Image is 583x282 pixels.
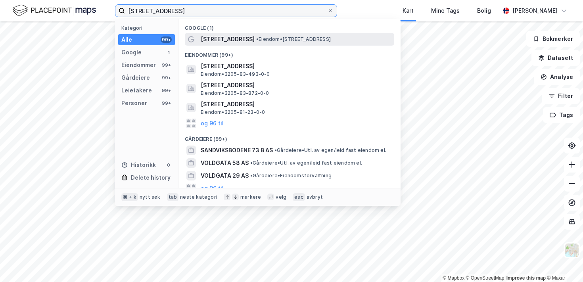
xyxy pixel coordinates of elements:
span: [STREET_ADDRESS] [201,61,391,71]
span: Gårdeiere • Eiendomsforvaltning [250,173,332,179]
div: tab [167,193,179,201]
div: velg [276,194,286,200]
button: Tags [543,107,580,123]
div: Kontrollprogram for chat [543,244,583,282]
div: 99+ [161,75,172,81]
span: VOLDGATA 29 AS [201,171,249,180]
div: Bolig [477,6,491,15]
div: Mine Tags [431,6,460,15]
button: og 96 til [201,119,224,128]
span: Eiendom • 3205-83-493-0-0 [201,71,270,77]
div: Google [121,48,142,57]
button: og 96 til [201,184,224,193]
div: 99+ [161,87,172,94]
div: neste kategori [180,194,217,200]
a: Improve this map [506,275,546,281]
div: Kart [403,6,414,15]
input: Søk på adresse, matrikkel, gårdeiere, leietakere eller personer [125,5,327,17]
div: 99+ [161,100,172,106]
span: Gårdeiere • Utl. av egen/leid fast eiendom el. [274,147,386,153]
div: avbryt [307,194,323,200]
div: Personer [121,98,147,108]
span: [STREET_ADDRESS] [201,100,391,109]
div: Eiendommer [121,60,156,70]
span: SANDVIKSBODENE 73 B AS [201,146,273,155]
span: VOLDGATA 58 AS [201,158,249,168]
div: [PERSON_NAME] [512,6,558,15]
span: • [250,160,253,166]
a: Mapbox [443,275,464,281]
span: Gårdeiere • Utl. av egen/leid fast eiendom el. [250,160,362,166]
div: 0 [165,162,172,168]
div: Leietakere [121,86,152,95]
div: 99+ [161,36,172,43]
button: Datasett [531,50,580,66]
div: Eiendommer (99+) [178,46,401,60]
iframe: Chat Widget [543,244,583,282]
span: Eiendom • 3205-83-872-0-0 [201,90,269,96]
span: Eiendom • 3205-81-23-0-0 [201,109,265,115]
div: Historikk [121,160,156,170]
span: [STREET_ADDRESS] [201,81,391,90]
div: 99+ [161,62,172,68]
div: Delete history [131,173,171,182]
div: Gårdeiere (99+) [178,130,401,144]
img: logo.f888ab2527a4732fd821a326f86c7f29.svg [13,4,96,17]
a: OpenStreetMap [466,275,504,281]
div: Alle [121,35,132,44]
div: Kategori [121,25,175,31]
div: nytt søk [140,194,161,200]
div: Google (1) [178,19,401,33]
span: • [250,173,253,178]
span: • [256,36,259,42]
button: Analyse [534,69,580,85]
button: Filter [542,88,580,104]
button: Bokmerker [526,31,580,47]
span: • [274,147,277,153]
div: 1 [165,49,172,56]
span: Eiendom • [STREET_ADDRESS] [256,36,331,42]
div: ⌘ + k [121,193,138,201]
img: Z [564,243,579,258]
div: esc [293,193,305,201]
div: Gårdeiere [121,73,150,82]
span: [STREET_ADDRESS] [201,35,255,44]
div: markere [240,194,261,200]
